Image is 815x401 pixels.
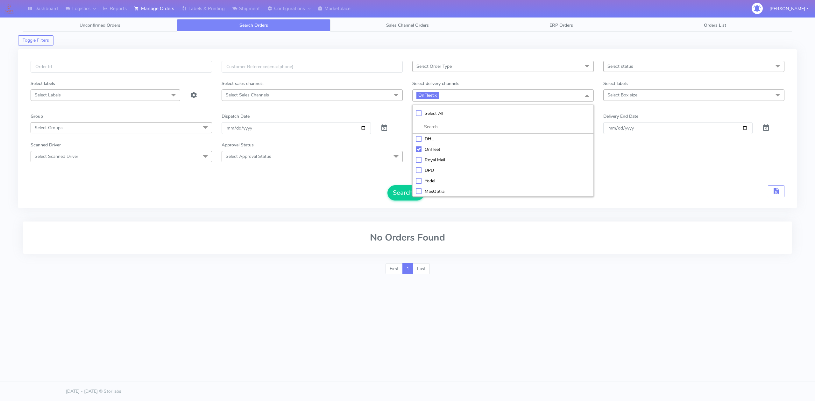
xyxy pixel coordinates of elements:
span: Search Orders [239,22,268,28]
button: Search [387,185,424,200]
span: Select Labels [35,92,61,98]
a: x [434,92,437,98]
span: Orders List [704,22,726,28]
input: Customer Reference(email,phone) [222,61,403,73]
input: multiselect-search [416,123,590,130]
button: [PERSON_NAME] [765,2,813,15]
span: Select Box size [607,92,637,98]
div: DHL [416,136,590,142]
span: ERP Orders [549,22,573,28]
ul: Tabs [23,19,792,32]
label: Select labels [603,80,628,87]
span: Unconfirmed Orders [80,22,120,28]
span: Select Order Type [416,63,452,69]
button: Toggle Filters [18,35,53,46]
span: Select Approval Status [226,153,271,159]
span: Select Scanned Driver [35,153,78,159]
div: Select All [416,110,590,117]
label: Select delivery channels [412,80,459,87]
input: Order Id [31,61,212,73]
label: Scanned Driver [31,142,61,148]
span: Sales Channel Orders [386,22,429,28]
label: Dispatch Date [222,113,250,120]
div: MaxOptra [416,188,590,195]
span: Select Groups [35,125,63,131]
div: OnFleet [416,146,590,153]
div: Yodel [416,178,590,184]
label: Group [31,113,43,120]
span: Select Sales Channels [226,92,269,98]
div: Royal Mail [416,157,590,163]
span: Select status [607,63,633,69]
label: Approval Status [222,142,254,148]
span: OnFleet [416,92,439,99]
h2: No Orders Found [31,232,784,243]
a: 1 [402,263,413,275]
label: Select sales channels [222,80,264,87]
label: Delivery End Date [603,113,638,120]
div: DPD [416,167,590,174]
label: Select labels [31,80,55,87]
